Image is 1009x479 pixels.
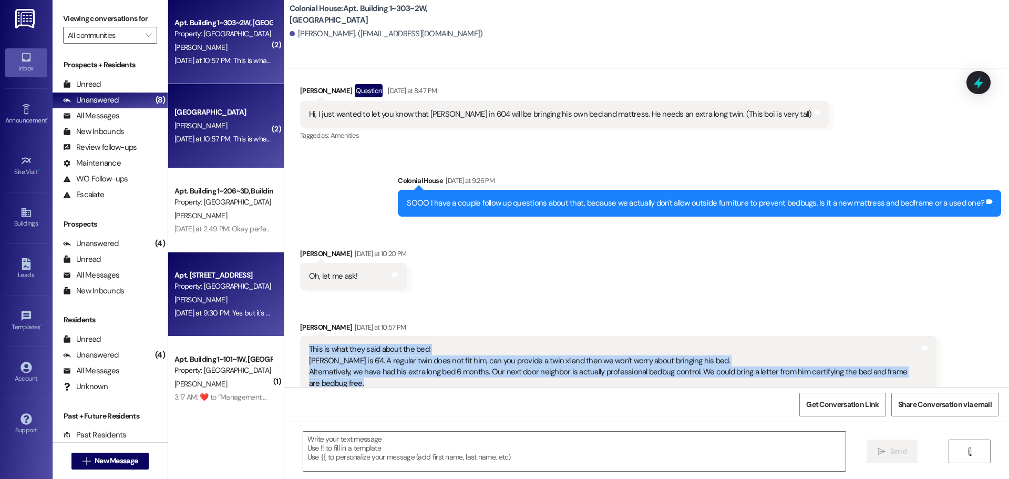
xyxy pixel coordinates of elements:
[152,236,168,252] div: (4)
[5,152,47,180] a: Site Visit •
[355,84,383,97] div: Question
[290,28,483,39] div: [PERSON_NAME]. ([EMAIL_ADDRESS][DOMAIN_NAME])
[331,131,359,140] span: Amenities
[53,219,168,230] div: Prospects
[63,79,101,90] div: Unread
[53,411,168,422] div: Past + Future Residents
[174,270,272,281] div: Apt. [STREET_ADDRESS]
[174,379,227,389] span: [PERSON_NAME]
[898,399,992,410] span: Share Conversation via email
[174,392,413,402] div: 3:17 AM: ​❤️​ to “ Management Colonial House (Colonial House): Perfect will do!!! ”
[63,430,127,441] div: Past Residents
[174,281,272,292] div: Property: [GEOGRAPHIC_DATA]
[300,248,407,263] div: [PERSON_NAME]
[63,350,119,361] div: Unanswered
[40,322,42,329] span: •
[63,158,121,169] div: Maintenance
[146,31,151,39] i: 
[174,121,227,130] span: [PERSON_NAME]
[443,175,495,186] div: [DATE] at 9:26 PM
[63,189,104,200] div: Escalate
[309,344,920,389] div: This is what they said about the bed: [PERSON_NAME] is 6'4. A regular twin does not fit him, can ...
[63,126,124,137] div: New Inbounds
[309,109,812,120] div: Hi, I just wanted to let you know that [PERSON_NAME] in 604 will be bringing his own bed and matt...
[309,271,358,282] div: Oh, let me ask!
[300,128,829,143] div: Tagged as:
[806,399,879,410] span: Get Conversation Link
[63,365,119,376] div: All Messages
[174,107,272,118] div: [GEOGRAPHIC_DATA]
[398,175,1001,190] div: Colonial House
[799,393,886,416] button: Get Conversation Link
[63,381,108,392] div: Unknown
[63,238,119,249] div: Unanswered
[385,85,437,96] div: [DATE] at 8:47 PM
[352,322,406,333] div: [DATE] at 10:57 PM
[5,410,47,439] a: Support
[63,286,124,297] div: New Inbounds
[152,347,168,363] div: (4)
[5,203,47,232] a: Buildings
[71,453,149,470] button: New Message
[63,270,119,281] div: All Messages
[174,28,272,39] div: Property: [GEOGRAPHIC_DATA]
[290,3,500,26] b: Colonial House: Apt. Building 1~303~2W, [GEOGRAPHIC_DATA]
[63,142,137,153] div: Review follow-ups
[63,174,128,185] div: WO Follow-ups
[867,440,918,463] button: Send
[5,307,47,335] a: Templates •
[83,457,90,465] i: 
[174,197,272,208] div: Property: [GEOGRAPHIC_DATA]
[174,17,272,28] div: Apt. Building 1~303~2W, [GEOGRAPHIC_DATA]
[68,27,140,44] input: All communities
[174,224,479,233] div: [DATE] at 2:49 PM: Okay perfect! I was out of the house, but now I'm avaliable whenever you can call
[95,455,138,466] span: New Message
[5,359,47,387] a: Account
[63,110,119,121] div: All Messages
[300,84,829,101] div: [PERSON_NAME]
[53,314,168,325] div: Residents
[63,334,101,345] div: Unread
[878,447,886,456] i: 
[174,365,272,376] div: Property: [GEOGRAPHIC_DATA]
[174,295,227,304] span: [PERSON_NAME]
[5,255,47,283] a: Leads
[890,446,907,457] span: Send
[407,198,984,209] div: SOOO I have a couple follow up questions about that, because we actually don't allow outside furn...
[174,43,227,52] span: [PERSON_NAME]
[891,393,998,416] button: Share Conversation via email
[300,322,936,337] div: [PERSON_NAME]
[15,9,37,28] img: ResiDesk Logo
[63,95,119,106] div: Unanswered
[63,11,157,27] label: Viewing conversations for
[174,308,438,318] div: [DATE] at 9:30 PM: Yes but it's out of office hours so NEITHER of you should be working!
[153,92,168,108] div: (8)
[5,48,47,77] a: Inbox
[47,115,48,123] span: •
[966,447,974,456] i: 
[53,59,168,70] div: Prospects + Residents
[63,254,101,265] div: Unread
[174,186,272,197] div: Apt. Building 1~206~3D, Building [GEOGRAPHIC_DATA]
[174,354,272,365] div: Apt. Building 1~101~1W, [GEOGRAPHIC_DATA]
[174,211,227,220] span: [PERSON_NAME]
[352,248,406,259] div: [DATE] at 10:20 PM
[38,167,39,174] span: •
